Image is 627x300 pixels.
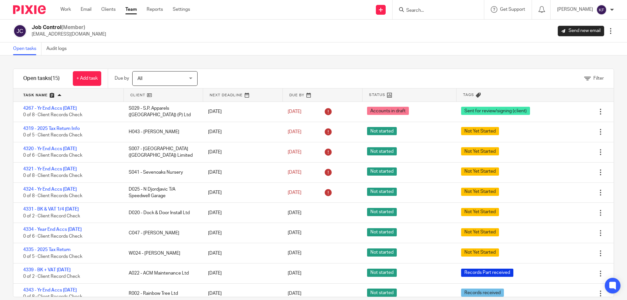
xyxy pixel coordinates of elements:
span: Not Yet Started [461,188,499,196]
a: Audit logs [46,42,72,55]
span: Not started [367,228,397,236]
div: R002 - Rainbow Tree Ltd [122,287,201,300]
span: [DATE] [288,190,301,195]
span: 0 of 6 · Client Records Check [23,153,82,158]
span: Not started [367,188,397,196]
a: Email [81,6,91,13]
div: [DATE] [201,146,281,159]
div: [DATE] [201,287,281,300]
p: Due by [115,75,129,82]
img: Pixie [13,5,46,14]
span: Records Part received [461,269,513,277]
div: [DATE] [201,206,281,219]
span: [DATE] [288,109,301,114]
img: svg%3E [596,5,607,15]
a: 4334 - Year End Accs [DATE] [23,227,82,232]
span: 0 of 2 · Client Record Check [23,275,80,279]
a: Settings [173,6,190,13]
div: [DATE] [201,247,281,260]
span: [DATE] [288,130,301,134]
a: Work [60,6,71,13]
span: [DATE] [288,150,301,154]
a: 4320 - Yr End Accs [DATE] [23,147,77,151]
a: 4321 - Yr End Accs [DATE] [23,167,77,171]
div: A022 - ACM Maintenance Ltd [122,267,201,280]
a: Open tasks [13,42,41,55]
div: H043 - [PERSON_NAME] [122,125,201,138]
div: [DATE] [201,105,281,118]
a: 4335 - 2025 Tax Return [23,247,71,252]
span: Not Yet Started [461,208,499,216]
span: [DATE] [288,291,301,296]
div: [DATE] [201,227,281,240]
span: Status [369,92,385,98]
span: [DATE] [288,211,301,215]
span: (Member) [61,25,85,30]
p: [EMAIL_ADDRESS][DOMAIN_NAME] [32,31,106,38]
div: [DATE] [201,267,281,280]
span: Not Yet Started [461,167,499,176]
span: Not started [367,127,397,135]
a: 4324 - Yr End Accs [DATE] [23,187,77,192]
a: 4331 - BK & VAT 1/4 [DATE] [23,207,79,212]
div: [DATE] [201,186,281,199]
span: Tags [463,92,474,98]
span: Accounts in draft [367,107,409,115]
span: Filter [593,76,604,81]
div: D020 - Dock & Door Install Ltd [122,206,201,219]
div: W024 - [PERSON_NAME] [122,247,201,260]
a: Team [125,6,137,13]
div: S029 - S.P. Apparels ([GEOGRAPHIC_DATA]) (P) Ltd [122,102,201,122]
span: Not started [367,167,397,176]
span: (15) [51,76,60,81]
span: [DATE] [288,251,301,256]
h2: Job Control [32,24,106,31]
span: Not Yet Started [461,228,499,236]
span: 0 of 5 · Client Records Check [23,254,82,259]
span: Not Yet Started [461,147,499,155]
span: 0 of 8 · Client Records Check [23,295,82,299]
a: Clients [101,6,116,13]
span: Not started [367,289,397,297]
span: Not started [367,208,397,216]
div: S007 - [GEOGRAPHIC_DATA] ([GEOGRAPHIC_DATA]) Limited [122,142,201,162]
input: Search [406,8,464,14]
span: 0 of 8 · Client Records Check [23,113,82,118]
a: 4319 - 2025 Tax Return Info [23,126,80,131]
span: Not Yet Started [461,248,499,257]
span: 0 of 5 · Client Records Check [23,133,82,137]
a: 4339 - BK + VAT [DATE] [23,268,71,272]
span: 0 of 8 · Client Records Check [23,173,82,178]
a: 4267 - Yr End Accs [DATE] [23,106,77,111]
div: [DATE] [201,125,281,138]
span: 0 of 6 · Client Records Check [23,234,82,239]
span: Not started [367,248,397,257]
span: 0 of 2 · Client Record Check [23,214,80,218]
a: 4343 - Yr End Accs [DATE] [23,288,77,292]
span: Not started [367,269,397,277]
span: Not started [367,147,397,155]
span: 0 of 8 · Client Records Check [23,194,82,198]
span: Sent for review/signing (client) [461,107,530,115]
span: All [137,76,142,81]
div: S041 - Sevenoaks Nursery [122,166,201,179]
a: Reports [147,6,163,13]
div: [DATE] [201,166,281,179]
span: Not Yet Started [461,127,499,135]
span: [DATE] [288,170,301,175]
span: [DATE] [288,231,301,235]
span: Get Support [500,7,525,12]
span: [DATE] [288,271,301,276]
h1: Open tasks [23,75,60,82]
a: + Add task [73,71,101,86]
img: svg%3E [13,24,27,38]
p: [PERSON_NAME] [557,6,593,13]
div: D025 - N Djordjavic T/A Speedwell Garage [122,183,201,203]
span: Records received [461,289,504,297]
div: C047 - [PERSON_NAME] [122,227,201,240]
a: Send new email [558,26,604,36]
